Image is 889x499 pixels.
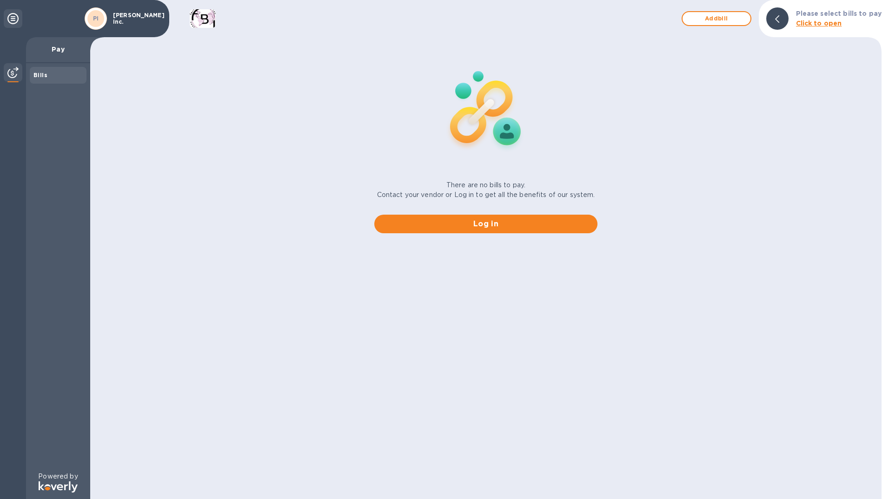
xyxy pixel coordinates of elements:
[374,215,597,233] button: Log in
[690,13,743,24] span: Add bill
[93,15,99,22] b: PI
[796,20,842,27] b: Click to open
[796,10,882,17] b: Please select bills to pay
[382,218,590,230] span: Log in
[377,180,595,200] p: There are no bills to pay. Contact your vendor or Log in to get all the benefits of our system.
[39,481,78,492] img: Logo
[682,11,751,26] button: Addbill
[113,12,159,25] p: [PERSON_NAME] inc.
[38,472,78,481] p: Powered by
[33,72,47,79] b: Bills
[33,45,83,54] p: Pay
